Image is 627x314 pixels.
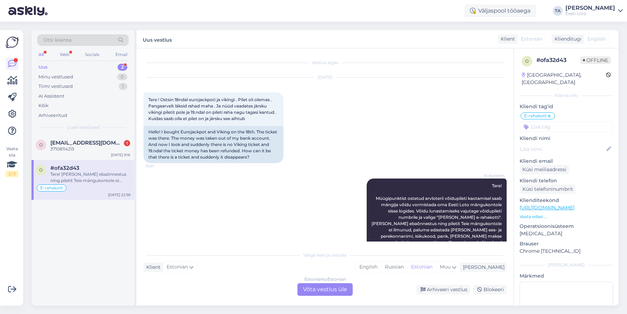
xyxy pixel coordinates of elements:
span: E-rahakott [524,114,547,118]
p: Klienditeekond [520,197,613,204]
div: Eesti Loto [565,11,615,16]
div: 2 / 3 [6,171,18,177]
div: # ofa32d43 [536,56,580,64]
div: Socials [84,50,101,59]
div: Vestlus algas [143,60,507,66]
span: E-rahakott [40,186,63,190]
p: Kliendi telefon [520,177,613,184]
div: [PERSON_NAME] [460,264,505,271]
div: Võta vestlus üle [297,283,353,296]
div: Hello! I bought Eurojackpot and Viking on the 18th. The ticket was there. The money was taken out... [143,126,283,163]
p: Märkmed [520,272,613,280]
div: Estonian [407,262,436,272]
div: Blokeeri [473,285,507,294]
input: Lisa tag [520,121,613,132]
a: [PERSON_NAME]Eesti Loto [565,5,623,16]
span: Tere! Müügipunktist ostetud arvloterii võidupileti kaotamisel saab mängija võidu vormistada oma E... [372,183,503,251]
span: Otsi kliente [43,36,71,44]
div: TA [553,6,563,16]
label: Uus vestlus [143,34,172,44]
div: Kõik [38,102,49,109]
span: Uued vestlused [67,124,99,131]
span: Estonian [167,263,188,271]
div: Email [114,50,129,59]
div: Russian [381,262,407,272]
div: [PERSON_NAME] [565,5,615,11]
div: AI Assistent [38,93,64,100]
span: Offline [580,56,611,64]
div: 2 [118,64,127,71]
div: Klient [143,264,161,271]
div: 0 [117,74,127,81]
span: 15:07 [146,163,172,169]
p: Kliendi nimi [520,135,613,142]
div: [PERSON_NAME] [520,262,613,268]
div: 37108114213 [50,146,130,152]
div: Küsi meiliaadressi [520,165,569,174]
p: Kliendi tag'id [520,103,613,110]
div: Kliendi info [520,92,613,99]
div: Klienditugi [552,35,582,43]
div: Web [58,50,71,59]
img: Askly Logo [6,36,19,49]
span: o [525,58,529,64]
div: Uus [38,64,48,71]
div: Vaata siia [6,146,18,177]
div: Tere! [PERSON_NAME] ebaõnnestus ning piletit Teie mängukontole ei ilmunud, palume edastada [PERSO... [50,171,130,184]
span: o [39,167,43,173]
span: ove.talts@mail.ee [50,140,123,146]
div: [DATE] [143,74,507,81]
div: All [37,50,45,59]
span: Muu [440,264,451,270]
span: Tere ! Ostsin 18ndal eurojackpoti ja vikingi . Pilet oli olemas . Pangaarvelt läksid rahad maha .... [148,97,277,121]
div: Estonian to Estonian [304,276,346,282]
p: Brauser [520,240,613,247]
div: English [356,262,381,272]
span: AI Assistent [478,173,505,178]
div: Arhiveeri vestlus [416,285,470,294]
div: Valige keel ja vastake [143,252,507,258]
div: 1 [119,83,127,90]
div: Minu vestlused [38,74,73,81]
div: Küsi telefoninumbrit [520,184,576,194]
div: Arhiveeritud [38,112,67,119]
div: 1 [124,140,130,146]
p: Operatsioonisüsteem [520,223,613,230]
input: Lisa nimi [520,145,605,153]
a: [URL][DOMAIN_NAME] [520,204,575,211]
div: Klient [498,35,515,43]
div: [DATE] 22:38 [108,192,130,197]
span: o [39,142,43,147]
div: [DATE] 9:16 [111,152,130,158]
span: Estonian [521,35,542,43]
div: [GEOGRAPHIC_DATA], [GEOGRAPHIC_DATA] [522,71,606,86]
div: Tiimi vestlused [38,83,73,90]
p: Chrome [TECHNICAL_ID] [520,247,613,255]
p: Vaata edasi ... [520,214,613,220]
span: #ofa32d43 [50,165,79,171]
div: Väljaspool tööaega [464,5,536,17]
span: English [587,35,606,43]
p: Kliendi email [520,158,613,165]
p: [MEDICAL_DATA] [520,230,613,237]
